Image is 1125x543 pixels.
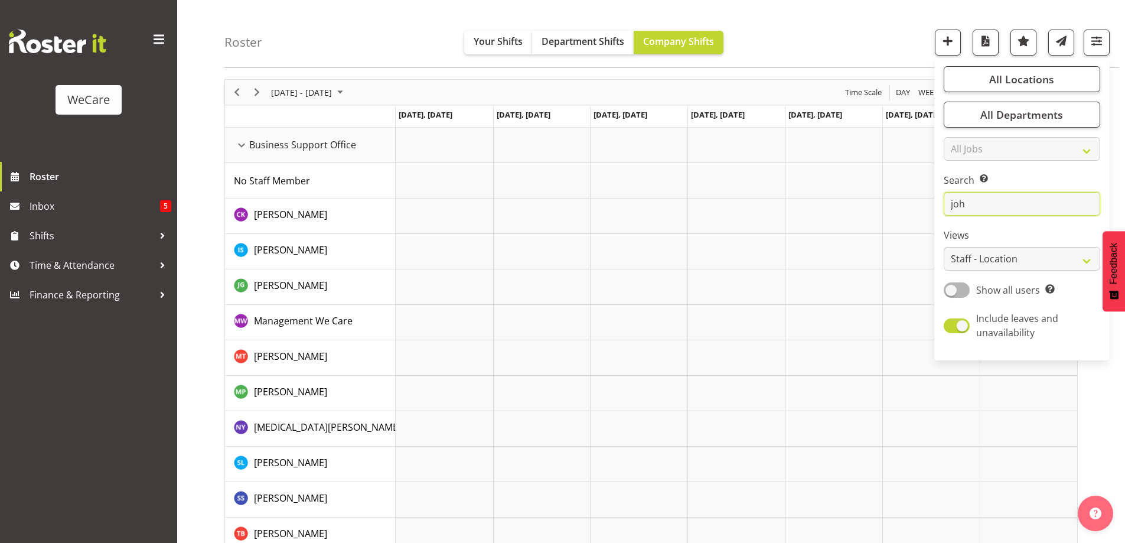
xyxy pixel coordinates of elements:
[224,35,262,49] h4: Roster
[30,286,154,304] span: Finance & Reporting
[464,31,532,54] button: Your Shifts
[935,30,961,56] button: Add a new shift
[1090,508,1101,519] img: help-xxl-2.png
[30,256,154,274] span: Time & Attendance
[9,30,106,53] img: Rosterit website logo
[542,35,624,48] span: Department Shifts
[30,168,171,186] span: Roster
[30,227,154,245] span: Shifts
[634,31,723,54] button: Company Shifts
[1048,30,1074,56] button: Send a list of all shifts for the selected filtered period to all rostered employees.
[532,31,634,54] button: Department Shifts
[643,35,714,48] span: Company Shifts
[944,66,1100,92] button: All Locations
[1108,243,1119,284] span: Feedback
[1084,30,1110,56] button: Filter Shifts
[67,91,110,109] div: WeCare
[989,72,1054,86] span: All Locations
[160,200,171,212] span: 5
[1010,30,1036,56] button: Highlight an important date within the roster.
[30,197,160,215] span: Inbox
[474,35,523,48] span: Your Shifts
[973,30,999,56] button: Download a PDF of the roster according to the set date range.
[1103,231,1125,311] button: Feedback - Show survey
